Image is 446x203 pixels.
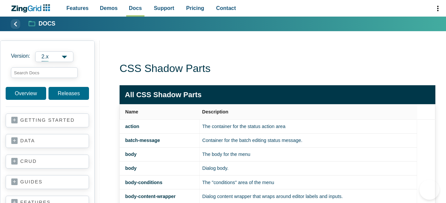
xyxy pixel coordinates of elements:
th: Description [200,104,417,119]
label: Versions [11,51,84,62]
input: search input [11,67,78,78]
a: body [125,166,136,171]
span: Contact [216,4,236,13]
strong: Docs [39,21,55,27]
th: Name [120,104,200,119]
td: The "conditions" area of the menu [200,175,417,189]
a: getting started [11,117,83,124]
a: body-conditions [125,180,162,185]
span: Pricing [186,4,204,13]
td: Dialog body. [200,162,417,175]
h1: CSS Shadow Parts [120,62,435,77]
a: guides [11,179,83,185]
a: body-content-wrapper [125,194,176,199]
a: crud [11,158,83,165]
caption: All CSS Shadow Parts [120,85,435,104]
span: Version: [11,51,30,62]
a: batch-message [125,138,160,143]
span: Features [66,4,89,13]
a: Overview [6,87,46,100]
td: The body for the menu [200,148,417,162]
a: body [125,152,136,157]
a: Docs [29,20,55,28]
td: The container for the status action area [200,119,417,133]
a: ZingChart Logo. Click to return to the homepage [11,4,53,13]
span: Demos [100,4,118,13]
a: Releases [48,87,89,100]
a: data [11,138,83,144]
iframe: Help Scout Beacon - Open [419,180,439,200]
a: action [125,124,139,129]
span: Docs [129,4,142,13]
td: Container for the batch editing status message. [200,134,417,148]
span: Support [154,4,174,13]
